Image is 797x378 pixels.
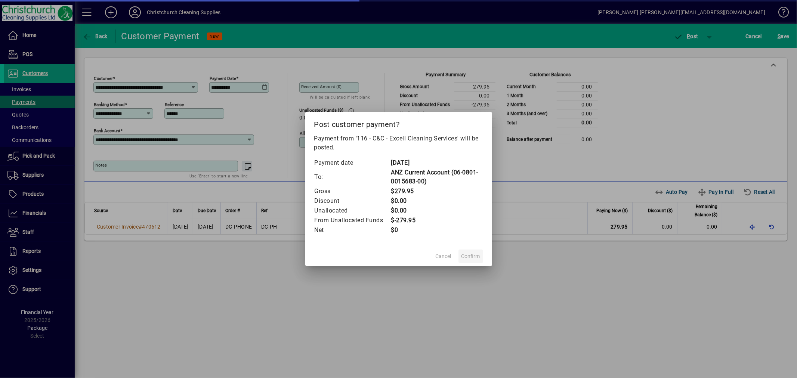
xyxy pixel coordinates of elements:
td: $0.00 [391,206,483,216]
td: [DATE] [391,158,483,168]
td: Unallocated [314,206,391,216]
td: $-279.95 [391,216,483,225]
h2: Post customer payment? [305,112,492,134]
td: To: [314,168,391,186]
td: $0.00 [391,196,483,206]
p: Payment from '116 - C&C - Excell Cleaning Services' will be posted. [314,134,483,152]
td: $0 [391,225,483,235]
td: Discount [314,196,391,206]
td: Gross [314,186,391,196]
td: Payment date [314,158,391,168]
td: ANZ Current Account (06-0801-0015683-00) [391,168,483,186]
td: Net [314,225,391,235]
td: $279.95 [391,186,483,196]
td: From Unallocated Funds [314,216,391,225]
